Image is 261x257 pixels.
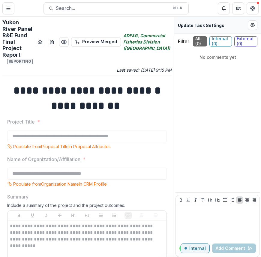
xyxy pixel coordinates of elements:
[59,37,69,47] button: Preview 8fd7423c-a976-4acc-b33f-015842efc28b.pdf
[15,212,22,219] button: Bold
[184,196,192,204] button: Underline
[7,203,167,210] div: Include a summary of the project and the project outcomes.
[56,5,169,11] span: Search...
[178,22,224,28] p: Update Task Settings
[172,5,184,11] div: ⌘ + K
[214,196,221,204] button: Heading 2
[47,37,57,47] button: download-word-button
[209,36,232,46] span: Internal ( 0 )
[178,54,257,60] p: No comments yet
[43,212,50,219] button: Italicize
[2,19,33,64] h2: Yukon River Panel R&E Fund Final Project Report
[97,212,104,219] button: Bullet List
[70,212,77,219] button: Heading 1
[2,2,14,14] button: Toggle Menu
[212,244,256,253] button: Add Comment
[7,118,35,125] p: Project Title
[152,212,159,219] button: Align Right
[248,20,257,30] button: Edit Form Settings
[7,193,28,200] p: Summary
[229,196,236,204] button: Ordered List
[7,156,80,163] p: Name of Organization/Affiliation
[124,212,132,219] button: Align Left
[207,196,214,204] button: Heading 1
[13,181,107,187] p: Populate from Organization Name in CRM Profile
[138,212,145,219] button: Align Center
[192,196,199,204] button: Italicize
[35,37,45,47] button: download-button
[83,212,91,219] button: Heading 2
[244,196,251,204] button: Align Center
[123,32,172,51] i: ADF&G, Commercial Fisheries Division ([GEOGRAPHIC_DATA])
[189,246,206,251] p: Internal
[43,2,189,14] button: Search...
[221,196,229,204] button: Bullet List
[177,196,184,204] button: Bold
[199,196,206,204] button: Strike
[193,36,207,46] span: All ( 0 )
[71,37,121,47] button: Preview Merged
[236,196,243,204] button: Align Left
[7,59,33,64] span: Reporting
[247,2,259,14] button: Get Help
[234,36,257,46] span: External ( 0 )
[218,2,230,14] button: Notifications
[29,212,36,219] button: Underline
[88,67,172,73] p: Last saved: [DATE] 9:15 PM
[181,244,210,253] button: Internal
[56,212,63,219] button: Strike
[111,212,118,219] button: Ordered List
[13,143,111,150] p: Populate from Proposal Title in Proposal Attributes
[178,38,190,45] p: Filter:
[251,196,258,204] button: Align Right
[232,2,244,14] button: Partners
